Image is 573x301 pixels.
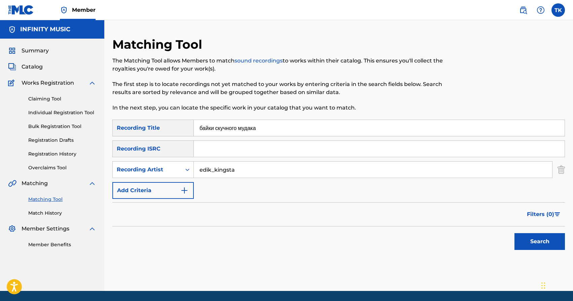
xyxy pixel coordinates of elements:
[28,109,96,116] a: Individual Registration Tool
[20,26,70,33] h5: INFINITY MUSIC
[516,3,530,17] a: Public Search
[88,225,96,233] img: expand
[519,6,527,14] img: search
[8,47,49,55] a: SummarySummary
[28,210,96,217] a: Match History
[22,47,49,55] span: Summary
[28,241,96,248] a: Member Benefits
[88,179,96,187] img: expand
[28,123,96,130] a: Bulk Registration Tool
[554,197,573,251] iframe: Resource Center
[112,104,461,112] p: In the next step, you can locate the specific work in your catalog that you want to match.
[28,164,96,171] a: Overclaims Tool
[117,166,177,174] div: Recording Artist
[28,196,96,203] a: Matching Tool
[8,63,16,71] img: Catalog
[235,57,283,64] a: sound recordings
[8,63,43,71] a: CatalogCatalog
[527,210,554,218] span: Filters ( 0 )
[551,3,565,17] div: User Menu
[534,3,547,17] div: Help
[22,225,69,233] span: Member Settings
[8,5,34,15] img: MLC Logo
[8,179,16,187] img: Matching
[180,186,188,195] img: 9d2ae6d4665cec9f34b9.svg
[22,179,48,187] span: Matching
[112,120,565,253] form: Search Form
[112,80,461,96] p: The first step is to locate recordings not yet matched to your works by entering criteria in the ...
[537,6,545,14] img: help
[22,79,74,87] span: Works Registration
[8,225,16,233] img: Member Settings
[541,275,545,296] div: Перетащить
[539,269,573,301] div: Виджет чата
[28,150,96,158] a: Registration History
[72,6,96,14] span: Member
[539,269,573,301] iframe: Chat Widget
[112,37,206,52] h2: Matching Tool
[8,79,17,87] img: Works Registration
[112,57,461,73] p: The Matching Tool allows Members to match to works within their catalog. This ensures you'll coll...
[88,79,96,87] img: expand
[60,6,68,14] img: Top Rightsholder
[558,161,565,178] img: Delete Criterion
[8,47,16,55] img: Summary
[28,137,96,144] a: Registration Drafts
[112,182,194,199] button: Add Criteria
[514,233,565,250] button: Search
[8,26,16,34] img: Accounts
[523,206,565,223] button: Filters (0)
[28,95,96,102] a: Claiming Tool
[22,63,43,71] span: Catalog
